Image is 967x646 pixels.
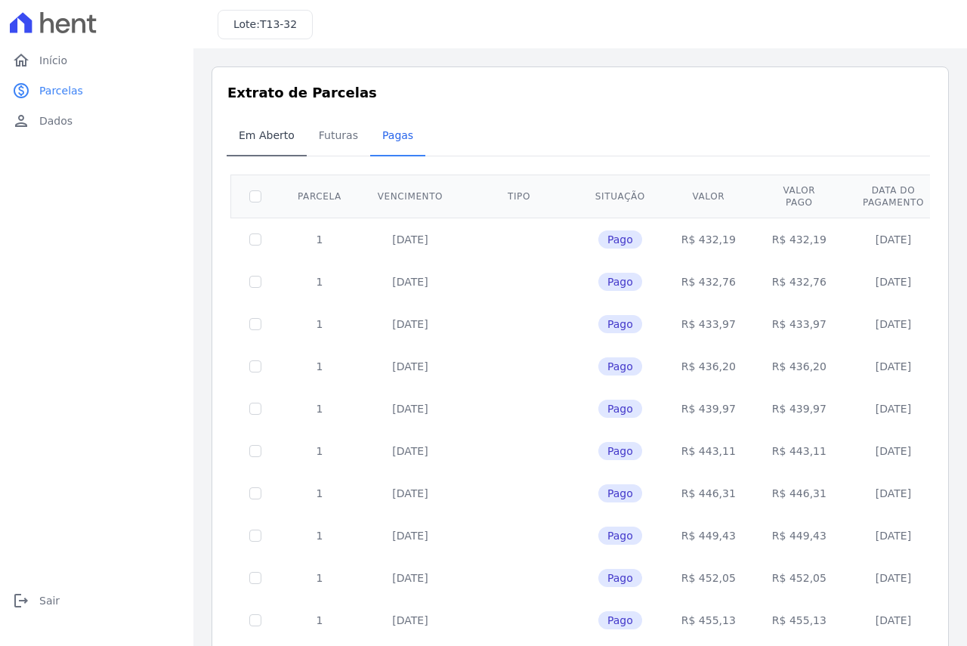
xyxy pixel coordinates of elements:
[280,557,360,599] td: 1
[12,592,30,610] i: logout
[360,261,461,303] td: [DATE]
[577,175,663,218] th: Situação
[754,261,845,303] td: R$ 432,76
[39,83,83,98] span: Parcelas
[663,303,754,345] td: R$ 433,97
[754,430,845,472] td: R$ 443,11
[39,593,60,608] span: Sair
[12,112,30,130] i: person
[280,515,360,557] td: 1
[249,530,261,542] input: Só é possível selecionar pagamentos em aberto
[373,120,422,150] span: Pagas
[360,515,461,557] td: [DATE]
[227,82,933,103] h3: Extrato de Parcelas
[6,106,187,136] a: personDados
[754,472,845,515] td: R$ 446,31
[461,175,577,218] th: Tipo
[598,400,642,418] span: Pago
[754,599,845,641] td: R$ 455,13
[12,82,30,100] i: paid
[249,318,261,330] input: Só é possível selecionar pagamentos em aberto
[280,261,360,303] td: 1
[360,599,461,641] td: [DATE]
[663,261,754,303] td: R$ 432,76
[310,120,367,150] span: Futuras
[360,430,461,472] td: [DATE]
[598,569,642,587] span: Pago
[845,175,942,218] th: Data do pagamento
[249,360,261,372] input: Só é possível selecionar pagamentos em aberto
[845,218,942,261] td: [DATE]
[39,113,73,128] span: Dados
[845,261,942,303] td: [DATE]
[754,218,845,261] td: R$ 432,19
[280,599,360,641] td: 1
[754,557,845,599] td: R$ 452,05
[598,230,642,249] span: Pago
[754,388,845,430] td: R$ 439,97
[360,175,461,218] th: Vencimento
[249,276,261,288] input: Só é possível selecionar pagamentos em aberto
[754,303,845,345] td: R$ 433,97
[754,515,845,557] td: R$ 449,43
[6,45,187,76] a: homeInício
[845,599,942,641] td: [DATE]
[845,388,942,430] td: [DATE]
[6,76,187,106] a: paidParcelas
[663,345,754,388] td: R$ 436,20
[598,527,642,545] span: Pago
[12,51,30,70] i: home
[249,487,261,499] input: Só é possível selecionar pagamentos em aberto
[280,345,360,388] td: 1
[280,472,360,515] td: 1
[370,117,425,156] a: Pagas
[6,586,187,616] a: logoutSair
[39,53,67,68] span: Início
[360,218,461,261] td: [DATE]
[280,218,360,261] td: 1
[845,472,942,515] td: [DATE]
[249,403,261,415] input: Só é possível selecionar pagamentos em aberto
[227,117,307,156] a: Em Aberto
[260,18,297,30] span: T13-32
[280,303,360,345] td: 1
[249,233,261,246] input: Só é possível selecionar pagamentos em aberto
[280,175,360,218] th: Parcela
[598,357,642,376] span: Pago
[663,515,754,557] td: R$ 449,43
[754,175,845,218] th: Valor pago
[663,430,754,472] td: R$ 443,11
[663,557,754,599] td: R$ 452,05
[230,120,304,150] span: Em Aberto
[663,599,754,641] td: R$ 455,13
[754,345,845,388] td: R$ 436,20
[360,472,461,515] td: [DATE]
[307,117,370,156] a: Futuras
[663,175,754,218] th: Valor
[663,218,754,261] td: R$ 432,19
[845,303,942,345] td: [DATE]
[845,430,942,472] td: [DATE]
[845,515,942,557] td: [DATE]
[249,445,261,457] input: Só é possível selecionar pagamentos em aberto
[280,430,360,472] td: 1
[360,345,461,388] td: [DATE]
[233,17,297,32] h3: Lote:
[598,273,642,291] span: Pago
[598,484,642,502] span: Pago
[360,388,461,430] td: [DATE]
[280,388,360,430] td: 1
[598,611,642,629] span: Pago
[845,345,942,388] td: [DATE]
[598,315,642,333] span: Pago
[663,472,754,515] td: R$ 446,31
[360,303,461,345] td: [DATE]
[249,614,261,626] input: Só é possível selecionar pagamentos em aberto
[360,557,461,599] td: [DATE]
[845,557,942,599] td: [DATE]
[249,572,261,584] input: Só é possível selecionar pagamentos em aberto
[663,388,754,430] td: R$ 439,97
[598,442,642,460] span: Pago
